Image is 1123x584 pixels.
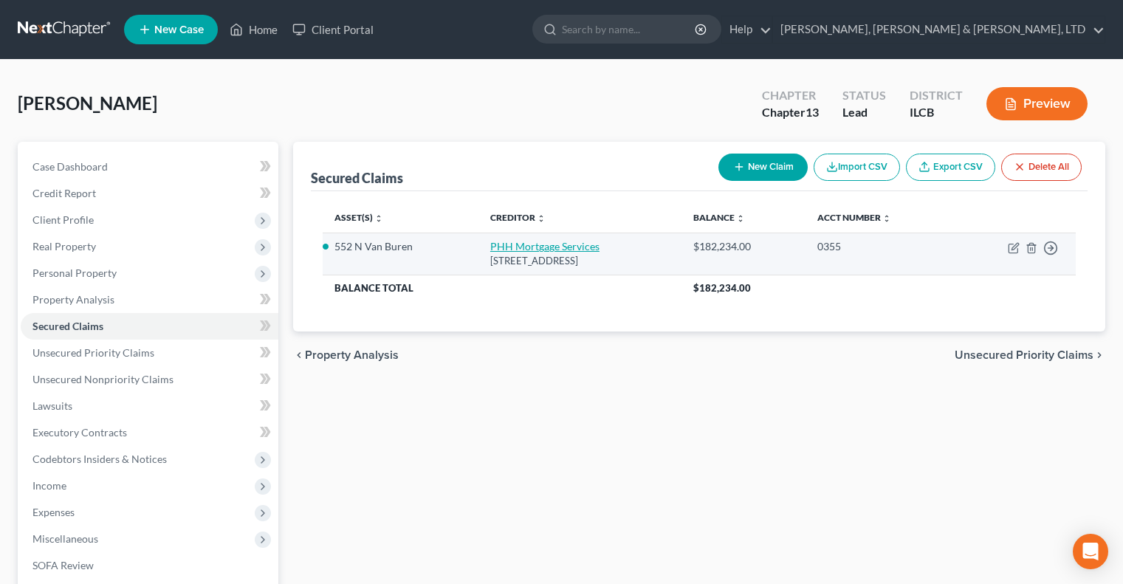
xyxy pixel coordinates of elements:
a: Help [722,16,772,43]
a: Creditor unfold_more [490,212,546,223]
div: $182,234.00 [693,239,794,254]
span: Real Property [32,240,96,253]
a: Executory Contracts [21,419,278,446]
a: Home [222,16,285,43]
button: New Claim [718,154,808,181]
div: District [910,87,963,104]
a: Unsecured Priority Claims [21,340,278,366]
span: Miscellaneous [32,532,98,545]
div: Secured Claims [311,169,403,187]
a: Acct Number unfold_more [817,212,891,223]
i: chevron_left [293,349,305,361]
a: Credit Report [21,180,278,207]
div: ILCB [910,104,963,121]
button: chevron_left Property Analysis [293,349,399,361]
a: [PERSON_NAME], [PERSON_NAME] & [PERSON_NAME], LTD [773,16,1105,43]
span: Unsecured Priority Claims [955,349,1093,361]
a: Balance unfold_more [693,212,745,223]
li: 552 N Van Buren [334,239,467,254]
span: Client Profile [32,213,94,226]
i: unfold_more [736,214,745,223]
span: Codebtors Insiders & Notices [32,453,167,465]
a: Client Portal [285,16,381,43]
button: Import CSV [814,154,900,181]
button: Delete All [1001,154,1082,181]
div: [STREET_ADDRESS] [490,254,670,268]
span: Lawsuits [32,399,72,412]
span: SOFA Review [32,559,94,571]
span: Property Analysis [305,349,399,361]
div: Status [842,87,886,104]
div: 0355 [817,239,943,254]
span: Case Dashboard [32,160,108,173]
span: 13 [806,105,819,119]
a: Asset(s) unfold_more [334,212,383,223]
span: Expenses [32,506,75,518]
a: Lawsuits [21,393,278,419]
span: New Case [154,24,204,35]
th: Balance Total [323,275,681,301]
div: Lead [842,104,886,121]
button: Preview [986,87,1088,120]
span: [PERSON_NAME] [18,92,157,114]
span: Unsecured Nonpriority Claims [32,373,174,385]
a: Unsecured Nonpriority Claims [21,366,278,393]
a: Case Dashboard [21,154,278,180]
div: Chapter [762,104,819,121]
a: Property Analysis [21,286,278,313]
i: unfold_more [537,214,546,223]
i: chevron_right [1093,349,1105,361]
span: Property Analysis [32,293,114,306]
i: unfold_more [882,214,891,223]
span: $182,234.00 [693,282,751,294]
a: PHH Mortgage Services [490,240,600,253]
span: Personal Property [32,267,117,279]
span: Unsecured Priority Claims [32,346,154,359]
div: Open Intercom Messenger [1073,534,1108,569]
button: Unsecured Priority Claims chevron_right [955,349,1105,361]
input: Search by name... [562,16,697,43]
span: Executory Contracts [32,426,127,439]
i: unfold_more [374,214,383,223]
a: Secured Claims [21,313,278,340]
span: Credit Report [32,187,96,199]
span: Secured Claims [32,320,103,332]
a: Export CSV [906,154,995,181]
div: Chapter [762,87,819,104]
span: Income [32,479,66,492]
a: SOFA Review [21,552,278,579]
